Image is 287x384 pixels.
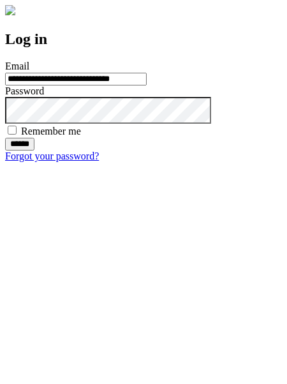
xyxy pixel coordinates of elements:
[5,151,99,161] a: Forgot your password?
[5,31,282,48] h2: Log in
[21,126,81,137] label: Remember me
[5,85,44,96] label: Password
[5,5,15,15] img: logo-4e3dc11c47720685a147b03b5a06dd966a58ff35d612b21f08c02c0306f2b779.png
[5,61,29,71] label: Email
